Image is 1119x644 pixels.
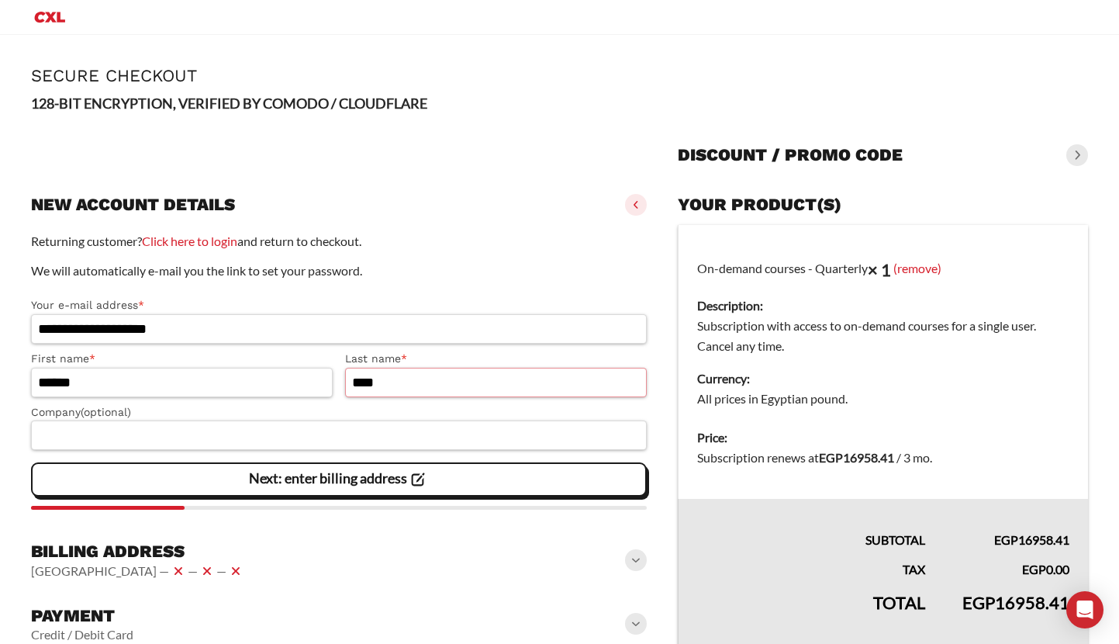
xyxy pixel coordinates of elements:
label: Last name [345,350,647,368]
h3: Payment [31,605,133,627]
label: Your e-mail address [31,296,647,314]
a: Click here to login [142,234,237,248]
span: EGP [994,532,1018,547]
p: Returning customer? and return to checkout. [31,231,647,251]
div: Open Intercom Messenger [1066,591,1103,628]
h3: Discount / promo code [678,144,903,166]
bdi: 16958.41 [994,532,1069,547]
th: Subtotal [678,499,944,550]
vaadin-horizontal-layout: Credit / Debit Card [31,627,133,642]
bdi: 0.00 [1022,562,1069,576]
bdi: 16958.41 [819,450,894,465]
span: EGP [962,592,995,613]
dd: Subscription with access to on-demand courses for a single user. Cancel any time. [697,316,1069,356]
span: / 3 mo [896,450,930,465]
th: Tax [678,550,944,580]
label: Company [31,403,647,421]
p: We will automatically e-mail you the link to set your password. [31,261,647,281]
span: EGP [1022,562,1046,576]
h3: Billing address [31,541,245,563]
h3: New account details [31,194,235,216]
dt: Description: [697,296,1069,316]
strong: 128-BIT ENCRYPTION, VERIFIED BY COMODO / CLOUDFLARE [31,95,427,112]
vaadin-horizontal-layout: [GEOGRAPHIC_DATA] — — — [31,562,245,580]
bdi: 16958.41 [962,592,1069,613]
td: On-demand courses - Quarterly [678,225,1088,419]
dt: Price: [697,428,1069,448]
span: EGP [819,450,843,465]
dd: All prices in Egyptian pound. [697,389,1069,409]
a: (remove) [893,260,941,275]
strong: × 1 [868,259,891,280]
span: (optional) [81,406,131,418]
dt: Currency: [697,369,1069,389]
h1: Secure Checkout [31,66,1088,85]
span: Subscription renews at . [697,450,932,465]
label: First name [31,350,333,368]
vaadin-button: Next: enter billing address [31,462,647,497]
